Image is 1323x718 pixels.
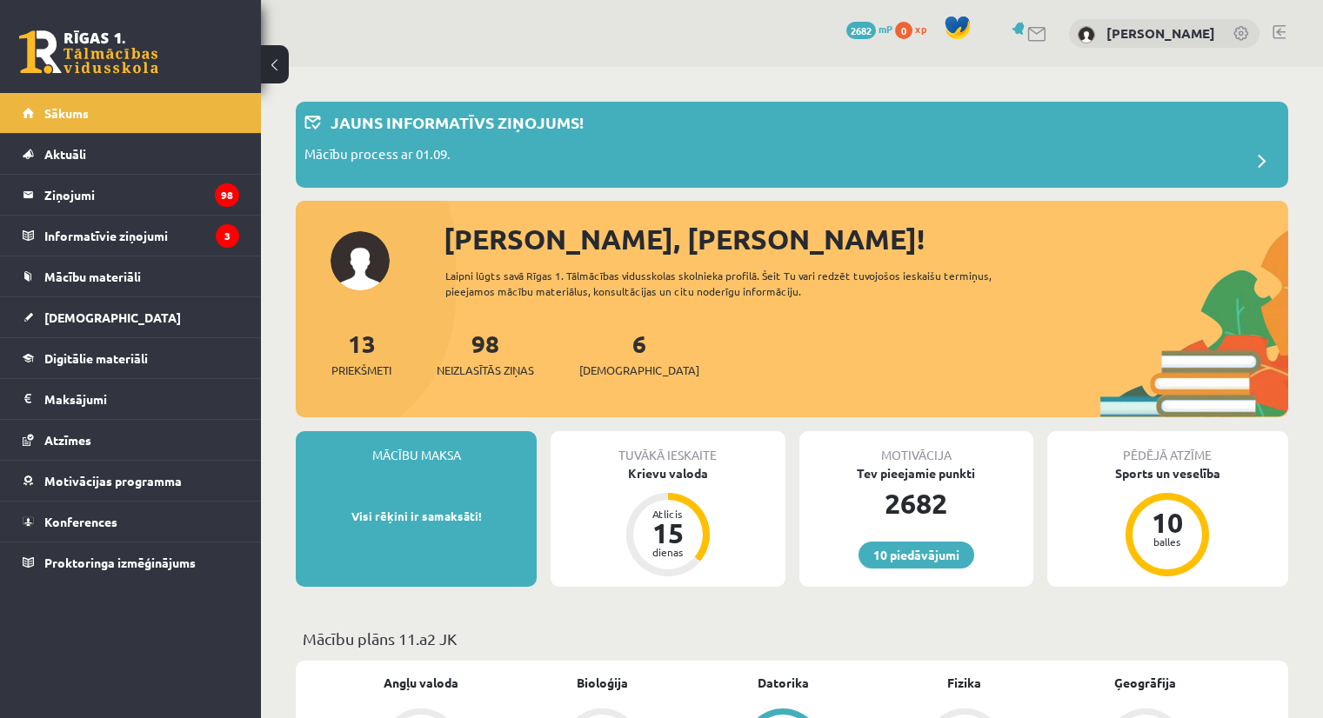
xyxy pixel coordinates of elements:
div: balles [1141,536,1193,547]
a: 13Priekšmeti [331,328,391,379]
legend: Maksājumi [44,379,239,419]
i: 98 [215,183,239,207]
a: Mācību materiāli [23,256,239,296]
span: [DEMOGRAPHIC_DATA] [579,362,699,379]
div: dienas [642,547,694,557]
span: Neizlasītās ziņas [437,362,534,379]
div: Krievu valoda [551,464,785,482]
a: Ģeogrāfija [1114,674,1176,692]
span: 0 [895,22,912,39]
a: Sākums [23,93,239,133]
a: Atzīmes [23,420,239,460]
div: Motivācija [799,431,1033,464]
a: [DEMOGRAPHIC_DATA] [23,297,239,337]
span: Digitālie materiāli [44,350,148,366]
span: Priekšmeti [331,362,391,379]
a: 2682 mP [846,22,892,36]
a: Datorika [758,674,809,692]
p: Visi rēķini ir samaksāti! [304,508,528,525]
span: Atzīmes [44,432,91,448]
a: Fizika [947,674,981,692]
p: Jauns informatīvs ziņojums! [331,110,584,134]
a: 98Neizlasītās ziņas [437,328,534,379]
div: [PERSON_NAME], [PERSON_NAME]! [444,218,1288,260]
a: Ziņojumi98 [23,175,239,215]
span: 2682 [846,22,876,39]
p: Mācību plāns 11.a2 JK [303,627,1281,650]
span: mP [879,22,892,36]
div: 2682 [799,482,1033,524]
span: Mācību materiāli [44,269,141,284]
a: Jauns informatīvs ziņojums! Mācību process ar 01.09. [304,110,1280,179]
span: xp [915,22,926,36]
div: Laipni lūgts savā Rīgas 1. Tālmācības vidusskolas skolnieka profilā. Šeit Tu vari redzēt tuvojošo... [445,268,1041,299]
div: Tuvākā ieskaite [551,431,785,464]
span: Motivācijas programma [44,473,182,489]
div: Sports un veselība [1047,464,1288,482]
p: Mācību process ar 01.09. [304,144,451,169]
img: Viktorija Paņuhno [1078,26,1095,43]
a: Rīgas 1. Tālmācības vidusskola [19,30,158,74]
a: Motivācijas programma [23,461,239,501]
a: [PERSON_NAME] [1106,24,1215,42]
a: Bioloģija [577,674,628,692]
a: Krievu valoda Atlicis 15 dienas [551,464,785,579]
a: 6[DEMOGRAPHIC_DATA] [579,328,699,379]
div: 10 [1141,509,1193,536]
a: Maksājumi [23,379,239,419]
div: Pēdējā atzīme [1047,431,1288,464]
span: Sākums [44,105,89,121]
a: 0 xp [895,22,935,36]
a: 10 piedāvājumi [859,542,974,568]
div: 15 [642,519,694,547]
a: Proktoringa izmēģinājums [23,542,239,582]
a: Sports un veselība 10 balles [1047,464,1288,579]
div: Mācību maksa [296,431,537,464]
legend: Informatīvie ziņojumi [44,216,239,256]
a: Aktuāli [23,134,239,174]
a: Angļu valoda [384,674,458,692]
a: Informatīvie ziņojumi3 [23,216,239,256]
div: Atlicis [642,509,694,519]
i: 3 [216,224,239,248]
a: Konferences [23,502,239,542]
div: Tev pieejamie punkti [799,464,1033,482]
span: Aktuāli [44,146,86,162]
span: Konferences [44,514,117,529]
span: [DEMOGRAPHIC_DATA] [44,309,181,325]
span: Proktoringa izmēģinājums [44,555,196,570]
legend: Ziņojumi [44,175,239,215]
a: Digitālie materiāli [23,338,239,378]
